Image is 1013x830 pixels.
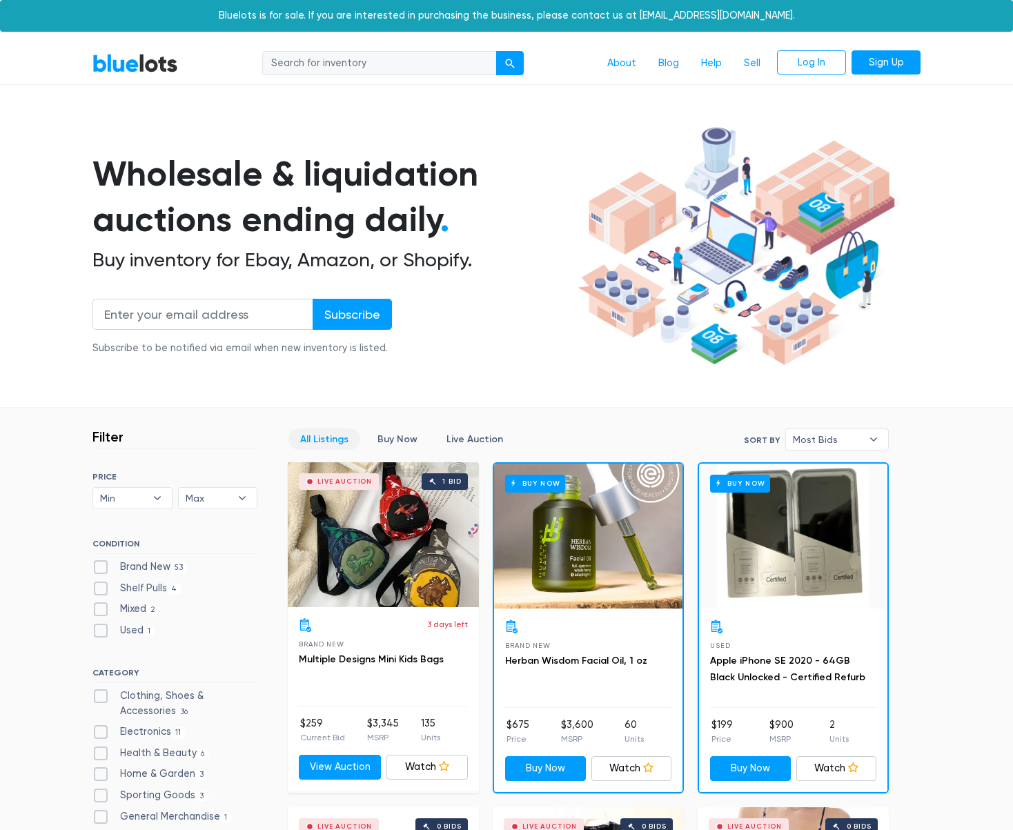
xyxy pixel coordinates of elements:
[300,716,345,744] li: $259
[710,756,791,781] a: Buy Now
[506,733,529,745] p: Price
[494,464,682,609] a: Buy Now
[317,478,372,485] div: Live Auction
[777,50,846,75] a: Log In
[195,791,208,802] span: 3
[727,823,782,830] div: Live Auction
[769,733,794,745] p: MSRP
[505,756,586,781] a: Buy Now
[852,50,921,75] a: Sign Up
[642,823,667,830] div: 0 bids
[313,299,392,330] input: Subscribe
[711,718,733,745] li: $199
[440,199,449,240] span: .
[386,755,469,780] a: Watch
[195,770,208,781] span: 3
[437,823,462,830] div: 0 bids
[92,299,313,330] input: Enter your email address
[421,731,440,744] p: Units
[92,746,209,761] label: Health & Beauty
[92,560,188,575] label: Brand New
[300,731,345,744] p: Current Bid
[92,248,573,272] h2: Buy inventory for Ebay, Amazon, or Shopify.
[366,428,429,450] a: Buy Now
[505,475,565,492] h6: Buy Now
[92,341,392,356] div: Subscribe to be notified via email when new inventory is listed.
[796,756,877,781] a: Watch
[317,823,372,830] div: Live Auction
[92,689,257,718] label: Clothing, Shoes & Accessories
[744,434,780,446] label: Sort By
[647,50,690,77] a: Blog
[505,655,647,666] a: Herban Wisdom Facial Oil, 1 oz
[561,718,593,745] li: $3,600
[829,733,849,745] p: Units
[299,755,381,780] a: View Auction
[92,428,124,445] h3: Filter
[733,50,771,77] a: Sell
[505,642,550,649] span: Brand New
[92,623,155,638] label: Used
[596,50,647,77] a: About
[522,823,577,830] div: Live Auction
[92,724,186,740] label: Electronics
[427,618,468,631] p: 3 days left
[92,151,573,243] h1: Wholesale & liquidation auctions ending daily
[92,581,181,596] label: Shelf Pulls
[92,539,257,554] h6: CONDITION
[435,428,515,450] a: Live Auction
[288,428,360,450] a: All Listings
[442,478,461,485] div: 1 bid
[367,731,399,744] p: MSRP
[228,488,257,508] b: ▾
[506,718,529,745] li: $675
[299,640,344,648] span: Brand New
[92,809,232,824] label: General Merchandise
[167,584,181,595] span: 4
[144,626,155,637] span: 1
[299,653,444,665] a: Multiple Designs Mini Kids Bags
[711,733,733,745] p: Price
[92,668,257,683] h6: CATEGORY
[847,823,872,830] div: 0 bids
[793,429,862,450] span: Most Bids
[710,475,770,492] h6: Buy Now
[92,472,257,482] h6: PRICE
[197,749,209,760] span: 6
[710,642,730,649] span: Used
[624,733,644,745] p: Units
[92,53,178,73] a: BlueLots
[591,756,672,781] a: Watch
[146,605,160,616] span: 2
[699,464,887,609] a: Buy Now
[421,716,440,744] li: 135
[170,562,188,573] span: 53
[367,716,399,744] li: $3,345
[100,488,146,508] span: Min
[288,462,479,607] a: Live Auction 1 bid
[143,488,172,508] b: ▾
[829,718,849,745] li: 2
[561,733,593,745] p: MSRP
[769,718,794,745] li: $900
[710,655,865,683] a: Apple iPhone SE 2020 - 64GB Black Unlocked - Certified Refurb
[92,602,160,617] label: Mixed
[171,727,186,738] span: 11
[262,51,497,76] input: Search for inventory
[573,121,900,372] img: hero-ee84e7d0318cb26816c560f6b4441b76977f77a177738b4e94f68c95b2b83dbb.png
[220,812,232,823] span: 1
[859,429,888,450] b: ▾
[92,788,208,803] label: Sporting Goods
[176,707,193,718] span: 36
[92,767,208,782] label: Home & Garden
[624,718,644,745] li: 60
[690,50,733,77] a: Help
[186,488,231,508] span: Max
